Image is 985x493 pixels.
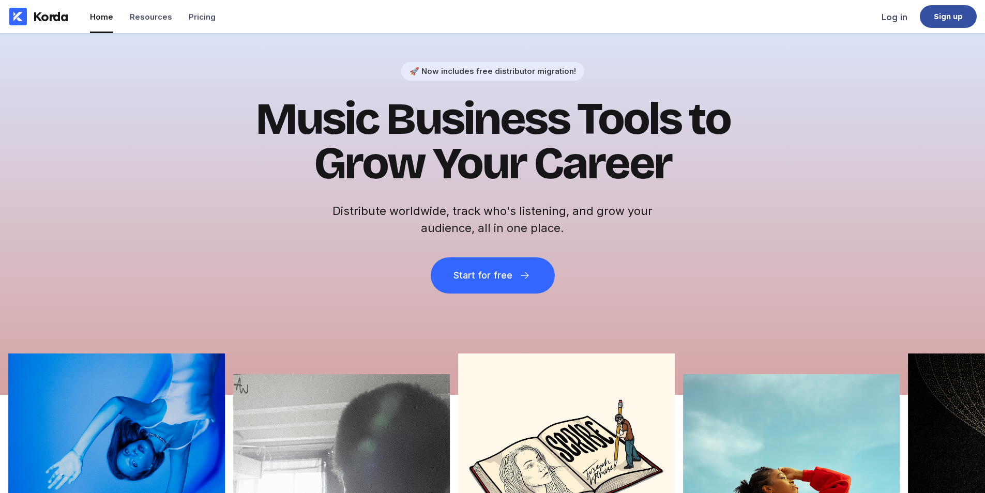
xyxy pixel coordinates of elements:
button: Start for free [431,257,555,294]
div: Log in [882,12,907,22]
div: Resources [130,12,172,22]
div: Pricing [189,12,216,22]
div: Home [90,12,113,22]
h1: Music Business Tools to Grow Your Career [239,97,746,186]
h2: Distribute worldwide, track who's listening, and grow your audience, all in one place. [327,203,658,237]
div: 🚀 Now includes free distributor migration! [410,66,576,76]
div: Start for free [453,270,512,281]
div: Korda [33,9,68,24]
div: Sign up [934,11,963,22]
a: Sign up [920,5,977,28]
